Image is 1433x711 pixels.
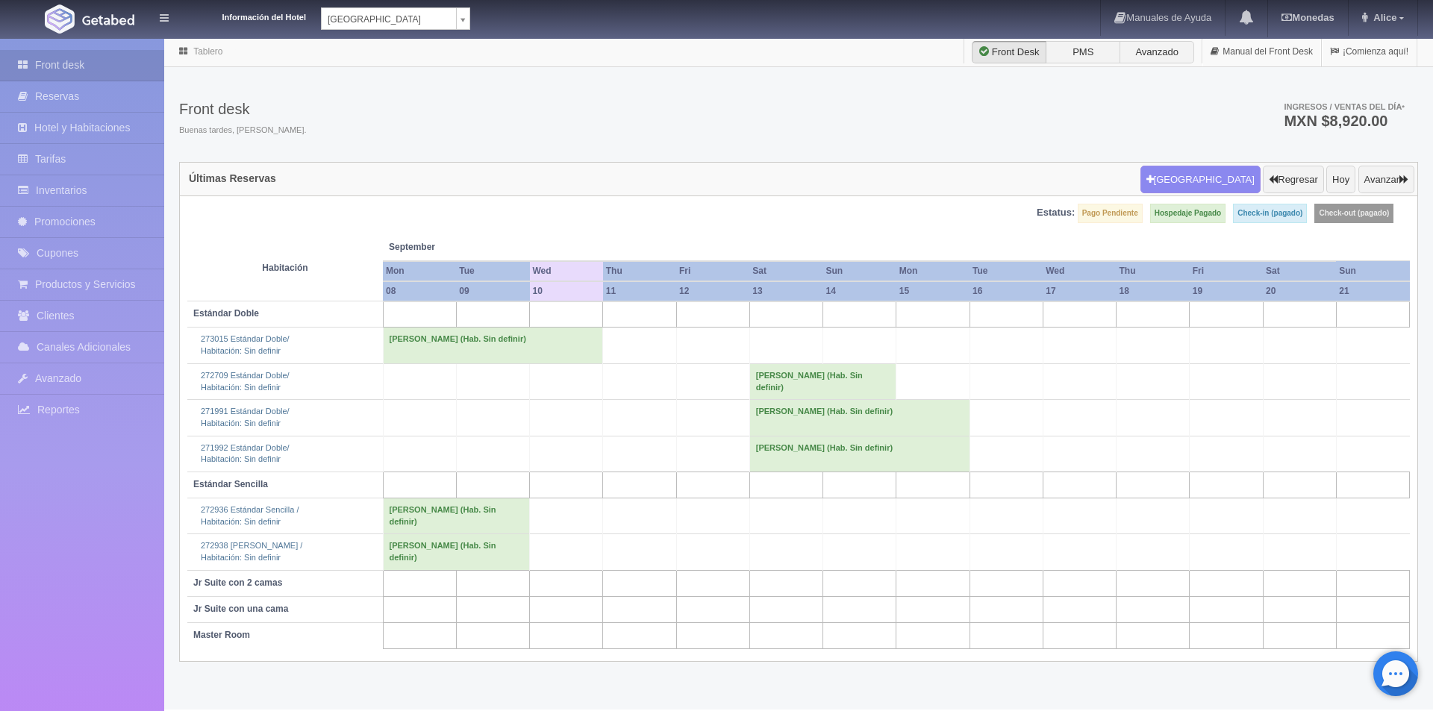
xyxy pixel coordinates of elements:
td: [PERSON_NAME] (Hab. Sin definir) [749,363,896,399]
label: Check-out (pagado) [1314,204,1393,223]
th: Fri [676,261,749,281]
td: [PERSON_NAME] (Hab. Sin definir) [383,328,603,363]
th: Sun [823,261,896,281]
button: Regresar [1263,166,1323,194]
a: Tablero [193,46,222,57]
th: Wed [1043,261,1116,281]
th: Sun [1336,261,1409,281]
h3: MXN $8,920.00 [1284,113,1405,128]
b: Estándar Sencilla [193,479,268,489]
img: Getabed [45,4,75,34]
a: ¡Comienza aquí! [1322,37,1417,66]
th: 18 [1117,281,1190,301]
th: 21 [1336,281,1409,301]
th: 08 [383,281,456,301]
th: Fri [1190,261,1263,281]
th: 14 [823,281,896,301]
th: Thu [603,261,676,281]
b: Jr Suite con 2 camas [193,577,282,588]
th: 13 [749,281,822,301]
th: 12 [676,281,749,301]
strong: Habitación [262,263,307,273]
th: 15 [896,281,970,301]
h4: Últimas Reservas [189,173,276,184]
label: Check-in (pagado) [1233,204,1307,223]
th: Wed [530,261,603,281]
b: Master Room [193,630,250,640]
th: 16 [970,281,1043,301]
td: [PERSON_NAME] (Hab. Sin definir) [749,436,970,472]
b: Jr Suite con una cama [193,604,288,614]
th: 19 [1190,281,1263,301]
b: Monedas [1281,12,1334,23]
a: 273015 Estándar Doble/Habitación: Sin definir [201,334,290,355]
th: 20 [1263,281,1336,301]
span: Ingresos / Ventas del día [1284,102,1405,111]
span: [GEOGRAPHIC_DATA] [328,8,450,31]
span: September [389,241,524,254]
th: 09 [456,281,529,301]
a: [GEOGRAPHIC_DATA] [321,7,470,30]
label: PMS [1046,41,1120,63]
th: Tue [456,261,529,281]
th: 11 [603,281,676,301]
th: Sat [1263,261,1336,281]
td: [PERSON_NAME] (Hab. Sin definir) [383,498,530,534]
h3: Front desk [179,101,307,117]
label: Avanzado [1120,41,1194,63]
a: 272938 [PERSON_NAME] /Habitación: Sin definir [201,541,302,562]
th: Mon [896,261,970,281]
td: [PERSON_NAME] (Hab. Sin definir) [383,534,530,570]
a: 271991 Estándar Doble/Habitación: Sin definir [201,407,290,427]
a: 272709 Estándar Doble/Habitación: Sin definir [201,371,290,392]
th: 17 [1043,281,1116,301]
dt: Información del Hotel [187,7,306,24]
span: Alice [1370,12,1396,23]
label: Hospedaje Pagado [1150,204,1226,223]
a: 272936 Estándar Sencilla /Habitación: Sin definir [201,505,299,526]
th: Sat [749,261,822,281]
th: Tue [970,261,1043,281]
th: Mon [383,261,456,281]
th: 10 [530,281,603,301]
a: 271992 Estándar Doble/Habitación: Sin definir [201,443,290,464]
button: Avanzar [1358,166,1414,194]
b: Estándar Doble [193,308,259,319]
th: Thu [1117,261,1190,281]
img: Getabed [82,14,134,25]
span: Buenas tardes, [PERSON_NAME]. [179,125,307,137]
button: [GEOGRAPHIC_DATA] [1140,166,1261,194]
button: Hoy [1326,166,1355,194]
a: Manual del Front Desk [1202,37,1321,66]
label: Pago Pendiente [1078,204,1143,223]
label: Estatus: [1037,206,1075,220]
td: [PERSON_NAME] (Hab. Sin definir) [749,400,970,436]
label: Front Desk [972,41,1046,63]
